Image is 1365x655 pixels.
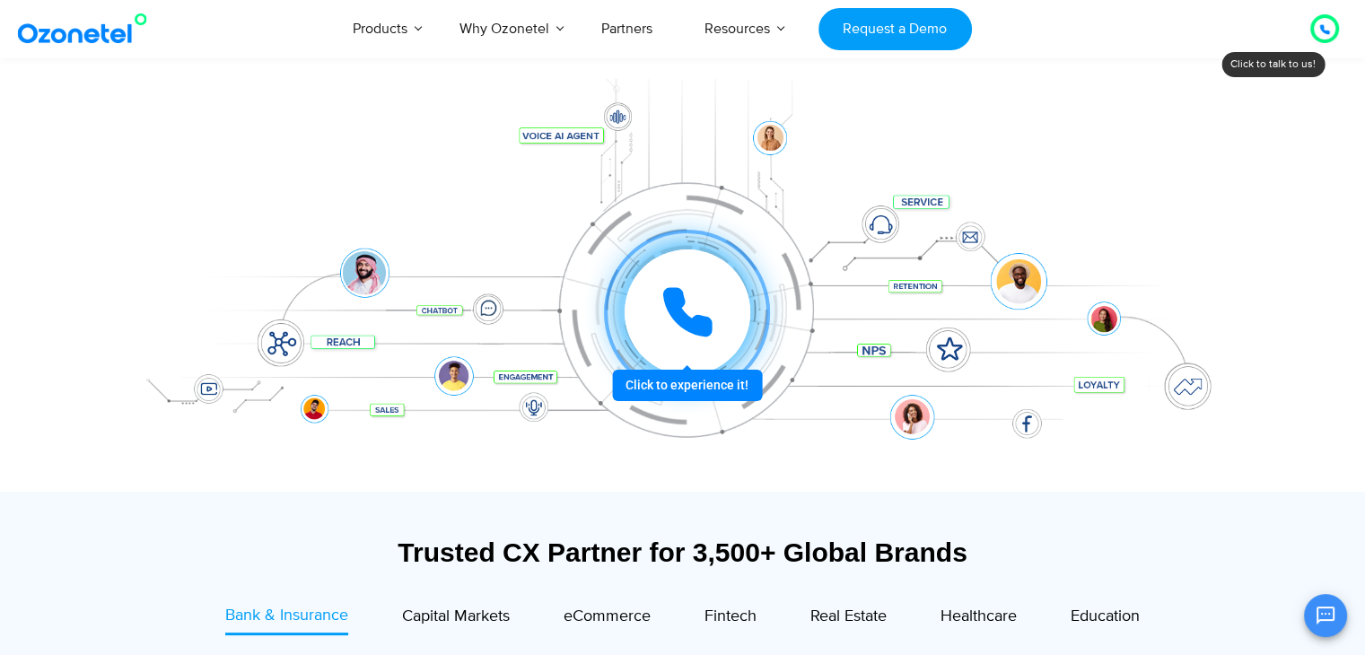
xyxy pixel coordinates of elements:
a: eCommerce [564,604,651,634]
a: Fintech [704,604,757,634]
div: Trusted CX Partner for 3,500+ Global Brands [131,537,1235,568]
a: Capital Markets [402,604,510,634]
span: Capital Markets [402,607,510,626]
span: Bank & Insurance [225,606,348,625]
a: Healthcare [941,604,1017,634]
a: Request a Demo [818,8,972,50]
span: Healthcare [941,607,1017,626]
a: Bank & Insurance [225,604,348,635]
span: Fintech [704,607,757,626]
span: Real Estate [810,607,887,626]
span: eCommerce [564,607,651,626]
button: Open chat [1304,594,1347,637]
a: Real Estate [810,604,887,634]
